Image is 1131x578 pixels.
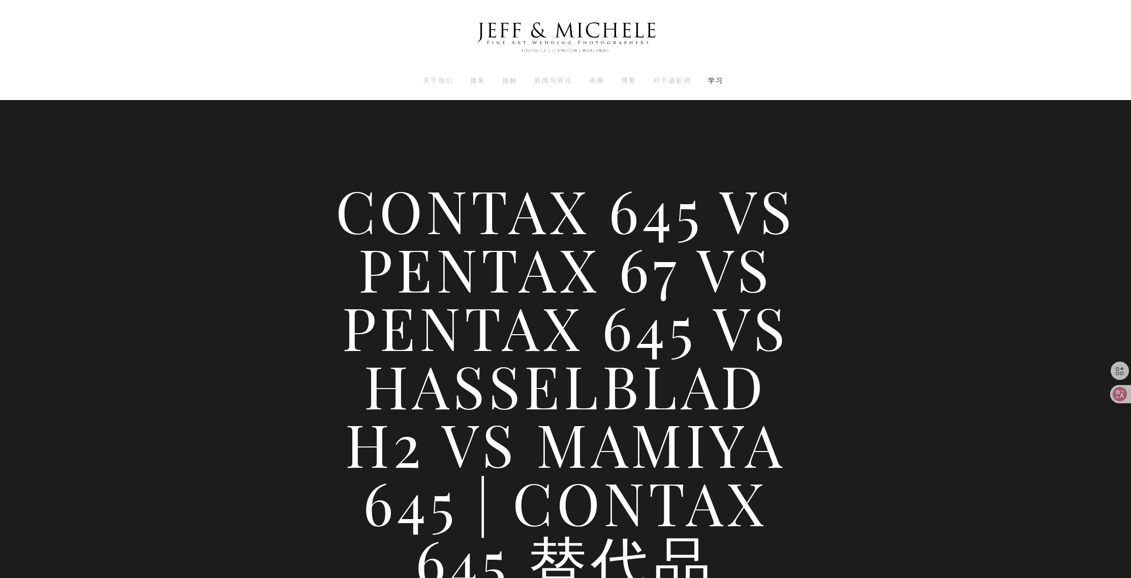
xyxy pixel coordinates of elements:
[708,76,723,85] a: 学习
[589,76,604,85] a: 画廊
[464,13,667,62] img: 路易斯维尔婚礼摄影师 - Jeff & Michele 婚礼摄影师
[502,76,517,85] a: 接触
[423,76,453,85] a: 关于我们
[470,76,485,85] a: 播客
[653,76,691,85] a: 对于摄影师
[621,76,636,85] a: 博客
[534,76,572,85] a: 新闻与评论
